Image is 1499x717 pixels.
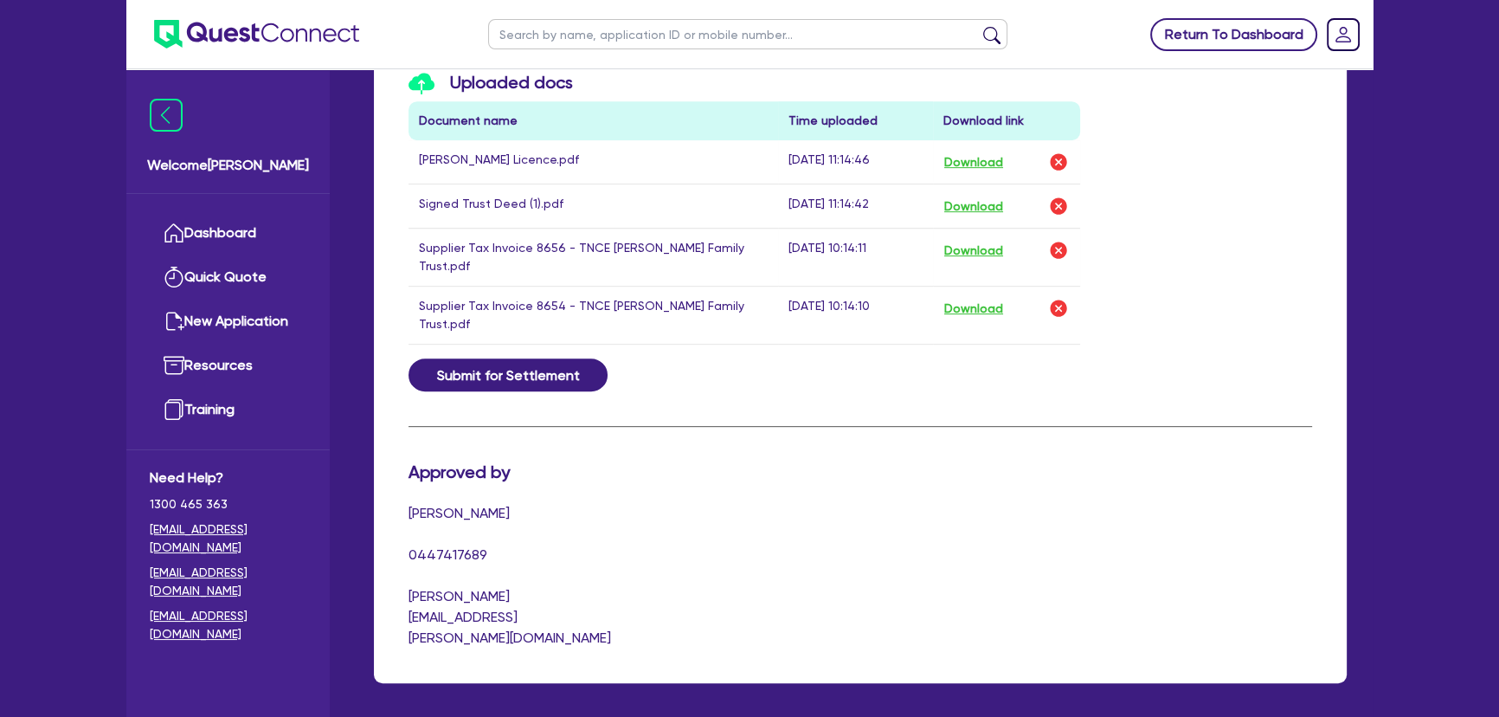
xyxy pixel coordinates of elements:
[150,607,306,643] a: [EMAIL_ADDRESS][DOMAIN_NAME]
[778,229,933,287] td: [DATE] 10:14:11
[778,184,933,229] td: [DATE] 11:14:42
[164,399,184,420] img: training
[409,140,778,184] td: [PERSON_NAME] Licence.pdf
[943,151,1004,173] button: Download
[150,255,306,300] a: Quick Quote
[943,239,1004,262] button: Download
[409,73,434,94] img: icon-upload
[488,19,1007,49] input: Search by name, application ID or mobile number...
[150,388,306,432] a: Training
[778,140,933,184] td: [DATE] 11:14:46
[409,101,778,140] th: Document name
[778,287,933,345] td: [DATE] 10:14:10
[409,184,778,229] td: Signed Trust Deed (1).pdf
[409,505,510,521] span: [PERSON_NAME]
[409,462,614,482] h3: Approved by
[154,20,359,48] img: quest-connect-logo-blue
[150,520,306,557] a: [EMAIL_ADDRESS][DOMAIN_NAME]
[164,355,184,376] img: resources
[150,300,306,344] a: New Application
[1048,240,1069,261] img: delete-icon
[943,297,1004,320] button: Download
[1150,18,1317,51] a: Return To Dashboard
[150,495,306,514] span: 1300 465 363
[1048,298,1069,319] img: delete-icon
[1048,152,1069,172] img: delete-icon
[1321,12,1366,57] a: Dropdown toggle
[409,588,611,646] span: [PERSON_NAME][EMAIL_ADDRESS][PERSON_NAME][DOMAIN_NAME]
[147,155,309,176] span: Welcome [PERSON_NAME]
[150,468,306,488] span: Need Help?
[943,195,1004,217] button: Download
[150,211,306,255] a: Dashboard
[409,72,1080,95] h3: Uploaded docs
[778,101,933,140] th: Time uploaded
[1048,196,1069,216] img: delete-icon
[164,311,184,332] img: new-application
[409,546,487,563] span: 0447417689
[409,358,608,391] button: Submit for Settlement
[150,344,306,388] a: Resources
[150,564,306,600] a: [EMAIL_ADDRESS][DOMAIN_NAME]
[164,267,184,287] img: quick-quote
[933,101,1080,140] th: Download link
[150,99,183,132] img: icon-menu-close
[409,229,778,287] td: Supplier Tax Invoice 8656 - TNCE [PERSON_NAME] Family Trust.pdf
[409,287,778,345] td: Supplier Tax Invoice 8654 - TNCE [PERSON_NAME] Family Trust.pdf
